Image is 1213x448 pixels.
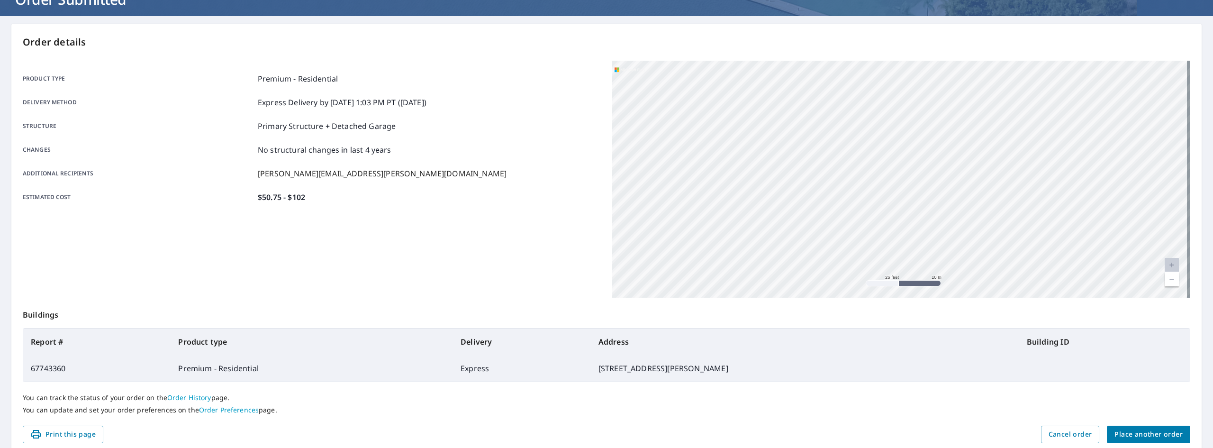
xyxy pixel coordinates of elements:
button: Cancel order [1041,426,1100,443]
p: You can update and set your order preferences on the page. [23,406,1190,414]
th: Report # [23,329,171,355]
td: 67743360 [23,355,171,382]
p: Buildings [23,298,1190,328]
p: Order details [23,35,1190,49]
p: Product type [23,73,254,84]
th: Address [591,329,1019,355]
p: Additional recipients [23,168,254,179]
th: Building ID [1019,329,1190,355]
a: Order Preferences [199,405,259,414]
a: Current Level 20, Zoom In Disabled [1165,258,1179,272]
p: Delivery method [23,97,254,108]
p: Express Delivery by [DATE] 1:03 PM PT ([DATE]) [258,97,426,108]
td: Premium - Residential [171,355,453,382]
p: You can track the status of your order on the page. [23,393,1190,402]
p: $50.75 - $102 [258,192,305,203]
span: Print this page [30,429,96,440]
td: [STREET_ADDRESS][PERSON_NAME] [591,355,1019,382]
p: Primary Structure + Detached Garage [258,120,396,132]
th: Product type [171,329,453,355]
button: Place another order [1107,426,1190,443]
p: Estimated cost [23,192,254,203]
p: Changes [23,144,254,155]
p: Structure [23,120,254,132]
p: Premium - Residential [258,73,338,84]
td: Express [453,355,591,382]
a: Order History [167,393,211,402]
p: [PERSON_NAME][EMAIL_ADDRESS][PERSON_NAME][DOMAIN_NAME] [258,168,507,179]
span: Place another order [1114,429,1183,440]
a: Current Level 20, Zoom Out [1165,272,1179,286]
p: No structural changes in last 4 years [258,144,391,155]
th: Delivery [453,329,591,355]
span: Cancel order [1049,429,1092,440]
button: Print this page [23,426,103,443]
